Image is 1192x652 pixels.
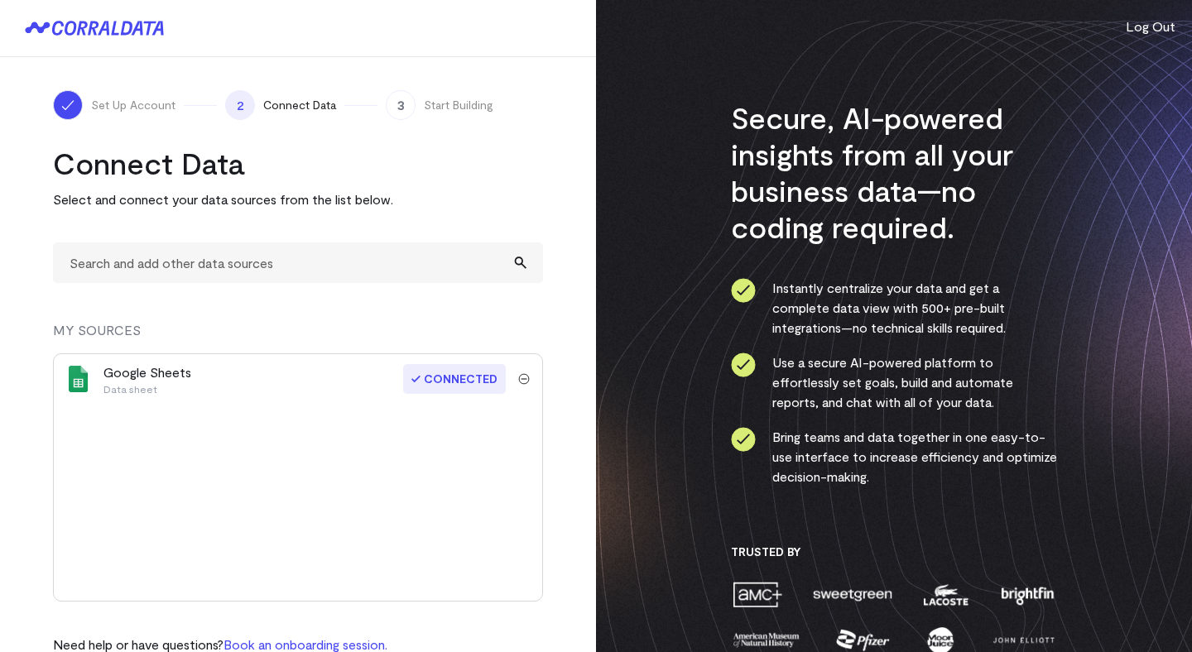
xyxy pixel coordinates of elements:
a: Book an onboarding session. [223,636,387,652]
span: Start Building [424,97,493,113]
div: Google Sheets [103,362,191,396]
span: 3 [386,90,416,120]
p: Data sheet [103,382,191,396]
img: ico-check-circle-4b19435c.svg [731,278,756,303]
img: brightfin-a251e171.png [997,580,1057,609]
span: Set Up Account [91,97,175,113]
img: amc-0b11a8f1.png [731,580,784,609]
p: Select and connect your data sources from the list below. [53,189,543,209]
img: trash-40e54a27.svg [518,373,530,385]
li: Instantly centralize your data and get a complete data view with 500+ pre-built integrations—no t... [731,278,1058,338]
img: lacoste-7a6b0538.png [921,580,970,609]
input: Search and add other data sources [53,242,543,283]
h3: Secure, AI-powered insights from all your business data—no coding required. [731,99,1058,245]
span: Connected [403,364,506,394]
img: ico-check-circle-4b19435c.svg [731,352,756,377]
h2: Connect Data [53,145,543,181]
img: ico-check-white-5ff98cb1.svg [60,97,76,113]
img: ico-check-circle-4b19435c.svg [731,427,756,452]
li: Use a secure AI-powered platform to effortlessly set goals, build and automate reports, and chat ... [731,352,1058,412]
div: MY SOURCES [53,320,543,353]
span: Connect Data [263,97,336,113]
img: sweetgreen-1d1fb32c.png [811,580,894,609]
button: Log Out [1126,17,1175,36]
img: google_sheets-5a4bad8e.svg [65,366,92,392]
li: Bring teams and data together in one easy-to-use interface to increase efficiency and optimize de... [731,427,1058,487]
h3: Trusted By [731,544,1058,559]
span: 2 [225,90,255,120]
